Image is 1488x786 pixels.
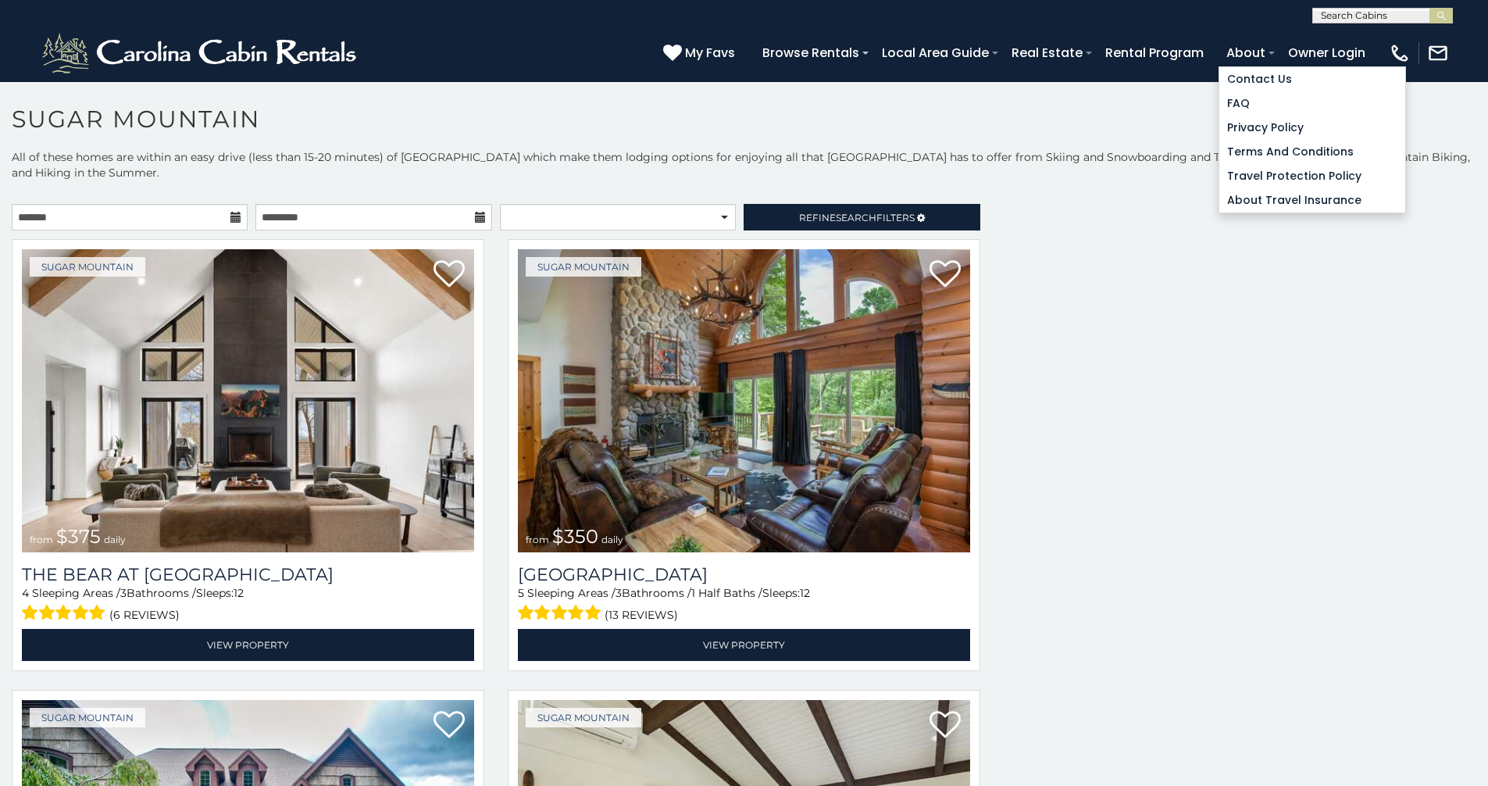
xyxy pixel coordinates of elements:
[22,585,474,625] div: Sleeping Areas / Bathrooms / Sleeps:
[552,525,598,548] span: $350
[685,43,735,63] span: My Favs
[234,586,244,600] span: 12
[22,586,29,600] span: 4
[1427,42,1449,64] img: mail-regular-white.png
[1219,39,1273,66] a: About
[120,586,127,600] span: 3
[518,564,970,585] a: [GEOGRAPHIC_DATA]
[22,249,474,552] a: from $375 daily
[434,709,465,742] a: Add to favorites
[799,212,915,223] span: Refine Filters
[39,30,363,77] img: White-1-2.png
[755,39,867,66] a: Browse Rentals
[616,586,622,600] span: 3
[30,534,53,545] span: from
[518,586,524,600] span: 5
[56,525,101,548] span: $375
[1219,91,1405,116] a: FAQ
[526,708,641,727] a: Sugar Mountain
[874,39,997,66] a: Local Area Guide
[30,708,145,727] a: Sugar Mountain
[22,629,474,661] a: View Property
[30,257,145,277] a: Sugar Mountain
[22,564,474,585] a: The Bear At [GEOGRAPHIC_DATA]
[836,212,876,223] span: Search
[518,249,970,552] a: from $350 daily
[663,43,739,63] a: My Favs
[104,534,126,545] span: daily
[518,585,970,625] div: Sleeping Areas / Bathrooms / Sleeps:
[109,605,180,625] span: (6 reviews)
[1097,39,1211,66] a: Rental Program
[930,709,961,742] a: Add to favorites
[518,249,970,552] img: 1714398141_thumbnail.jpeg
[526,534,549,545] span: from
[22,249,474,552] img: 1714387646_thumbnail.jpeg
[22,564,474,585] h3: The Bear At Sugar Mountain
[1219,116,1405,140] a: Privacy Policy
[605,605,678,625] span: (13 reviews)
[691,586,762,600] span: 1 Half Baths /
[930,259,961,291] a: Add to favorites
[744,204,980,230] a: RefineSearchFilters
[1004,39,1090,66] a: Real Estate
[800,586,810,600] span: 12
[1389,42,1411,64] img: phone-regular-white.png
[526,257,641,277] a: Sugar Mountain
[601,534,623,545] span: daily
[1219,140,1405,164] a: Terms and Conditions
[434,259,465,291] a: Add to favorites
[1280,39,1373,66] a: Owner Login
[1219,164,1405,188] a: Travel Protection Policy
[1219,67,1405,91] a: Contact Us
[1219,188,1405,213] a: About Travel Insurance
[518,564,970,585] h3: Grouse Moor Lodge
[518,629,970,661] a: View Property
